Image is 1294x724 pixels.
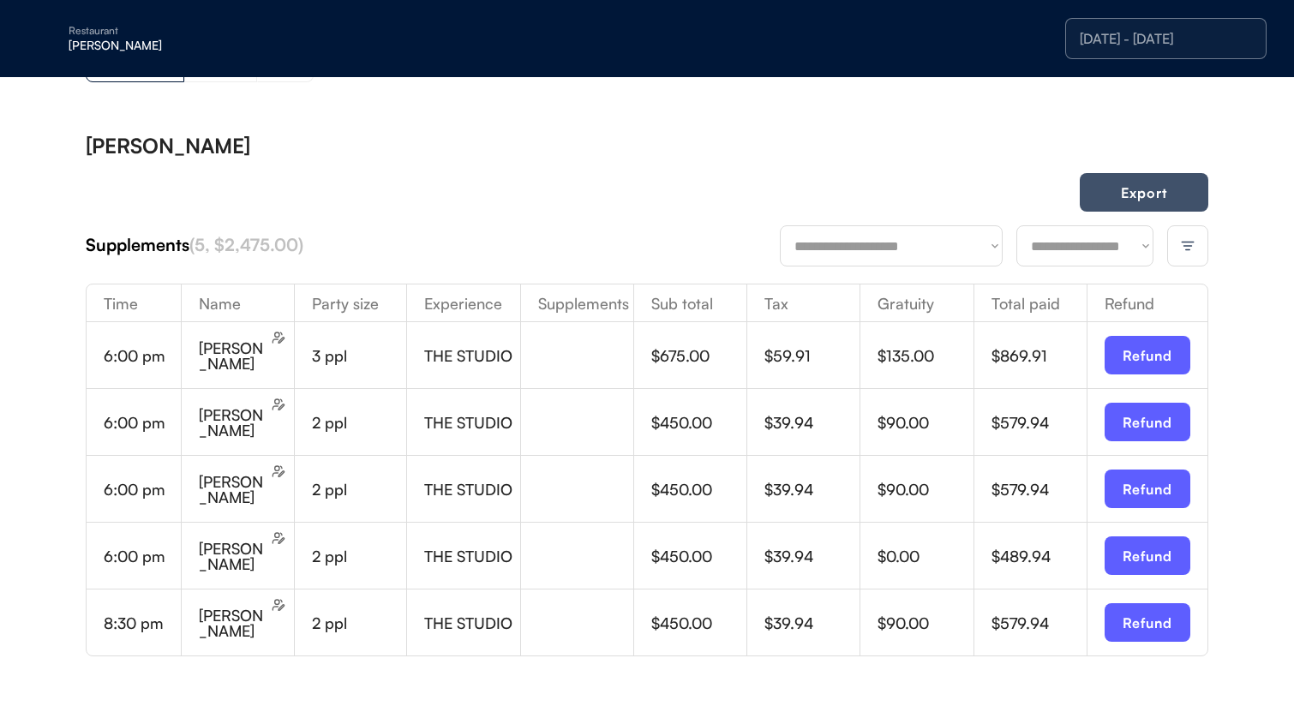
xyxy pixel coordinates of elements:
[764,482,860,497] div: $39.94
[1105,336,1190,374] button: Refund
[69,39,285,51] div: [PERSON_NAME]
[87,296,181,311] div: Time
[651,548,746,564] div: $450.00
[991,482,1087,497] div: $579.94
[764,615,860,631] div: $39.94
[878,615,973,631] div: $90.00
[1180,238,1195,254] img: filter-lines.svg
[272,531,285,545] img: users-edit.svg
[1087,296,1207,311] div: Refund
[424,482,519,497] div: THE STUDIO
[69,26,285,36] div: Restaurant
[634,296,746,311] div: Sub total
[86,233,780,257] div: Supplements
[651,482,746,497] div: $450.00
[272,464,285,478] img: users-edit.svg
[199,607,268,638] div: [PERSON_NAME]
[878,482,973,497] div: $90.00
[182,296,294,311] div: Name
[651,415,746,430] div: $450.00
[764,348,860,363] div: $59.91
[34,25,62,52] img: yH5BAEAAAAALAAAAAABAAEAAAIBRAA7
[651,348,746,363] div: $675.00
[295,296,406,311] div: Party size
[1105,403,1190,441] button: Refund
[1080,173,1208,212] button: Export
[104,348,181,363] div: 6:00 pm
[312,415,406,430] div: 2 ppl
[272,598,285,612] img: users-edit.svg
[199,340,268,371] div: [PERSON_NAME]
[651,615,746,631] div: $450.00
[878,415,973,430] div: $90.00
[312,348,406,363] div: 3 ppl
[312,548,406,564] div: 2 ppl
[424,348,519,363] div: THE STUDIO
[104,482,181,497] div: 6:00 pm
[1105,603,1190,642] button: Refund
[407,296,519,311] div: Experience
[860,296,973,311] div: Gratuity
[199,474,268,505] div: [PERSON_NAME]
[272,398,285,411] img: users-edit.svg
[424,415,519,430] div: THE STUDIO
[747,296,860,311] div: Tax
[312,615,406,631] div: 2 ppl
[764,548,860,564] div: $39.94
[991,348,1087,363] div: $869.91
[104,548,181,564] div: 6:00 pm
[104,615,181,631] div: 8:30 pm
[424,615,519,631] div: THE STUDIO
[991,548,1087,564] div: $489.94
[199,407,268,438] div: [PERSON_NAME]
[991,415,1087,430] div: $579.94
[189,234,303,255] font: (5, $2,475.00)
[86,135,250,156] div: [PERSON_NAME]
[878,548,973,564] div: $0.00
[199,541,268,571] div: [PERSON_NAME]
[272,331,285,344] img: users-edit.svg
[974,296,1087,311] div: Total paid
[1105,536,1190,575] button: Refund
[521,296,633,311] div: Supplements
[991,615,1087,631] div: $579.94
[878,348,973,363] div: $135.00
[312,482,406,497] div: 2 ppl
[424,548,519,564] div: THE STUDIO
[764,415,860,430] div: $39.94
[1080,32,1252,45] div: [DATE] - [DATE]
[104,415,181,430] div: 6:00 pm
[1105,470,1190,508] button: Refund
